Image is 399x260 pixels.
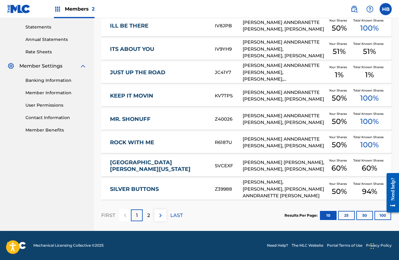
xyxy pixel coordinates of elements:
div: [PERSON_NAME] ANNDRANETTE [PERSON_NAME], [PERSON_NAME], [PERSON_NAME] [243,39,325,59]
button: 50 [356,211,373,220]
span: Total Known Shares [353,18,386,23]
p: FIRST [101,212,115,219]
div: Help [364,3,376,15]
p: 2 [147,212,150,219]
span: 100 % [360,93,379,104]
span: Total Known Shares [353,42,386,46]
p: LAST [170,212,183,219]
div: JC41Y7 [215,69,242,76]
div: SVCEXF [215,162,242,169]
span: Total Known Shares [353,112,386,116]
span: 100 % [360,23,379,34]
a: MR. SHONUFF [110,116,207,123]
span: Member Settings [19,62,62,70]
div: [PERSON_NAME] ANNDRANETTE [PERSON_NAME], [PERSON_NAME] [243,136,325,149]
button: 10 [320,211,337,220]
div: [PERSON_NAME] ANNDRANETTE [PERSON_NAME], [PERSON_NAME] [243,112,325,126]
span: 60 % [331,163,347,174]
div: R6187U [215,139,242,146]
img: MLC Logo [7,5,31,13]
span: Total Known Shares [353,88,386,93]
p: Results Per Page: [284,213,319,218]
span: Members [65,5,95,12]
a: JUST UP THE ROAD [110,69,207,76]
img: logo [7,242,26,249]
iframe: Resource Center [382,168,399,218]
a: Need Help? [267,243,288,248]
a: User Permissions [25,102,87,108]
div: [PERSON_NAME] ANNDRANETTE [PERSON_NAME], [PERSON_NAME] [243,89,325,103]
span: Total Known Shares [353,65,386,69]
span: 1 % [335,69,344,80]
a: Public Search [348,3,360,15]
span: 50 % [332,23,347,34]
img: Top Rightsholders [54,5,61,13]
span: 1 % [365,69,374,80]
span: Total Known Shares [353,135,386,139]
img: search [351,5,358,13]
div: [PERSON_NAME] ANNDRANETTE [PERSON_NAME], [PERSON_NAME] [243,19,325,33]
span: Your Shares [329,112,349,116]
button: 100 [374,211,391,220]
p: 1 [136,212,138,219]
a: SILVER BUTTONS [110,186,207,193]
div: IV9YH9 [215,46,242,53]
span: 50 % [332,116,347,127]
img: right [157,212,164,219]
span: Your Shares [329,182,349,186]
a: Annual Statements [25,36,87,43]
a: ILL BE THERE [110,22,207,29]
div: Z39988 [215,186,242,193]
span: Total Known Shares [353,158,386,163]
span: Your Shares [329,88,349,93]
a: The MLC Website [292,243,323,248]
a: Portal Terms of Use [327,243,362,248]
a: Contact Information [25,115,87,121]
span: Your Shares [329,158,349,163]
a: [GEOGRAPHIC_DATA][PERSON_NAME][US_STATE] [110,159,207,173]
a: Member Information [25,90,87,96]
span: 2 [92,6,95,12]
div: IV8JPB [215,22,242,29]
a: Member Benefits [25,127,87,133]
span: Total Known Shares [353,182,386,186]
span: 50 % [332,93,347,104]
span: 60 % [362,163,377,174]
span: Your Shares [329,42,349,46]
div: KV7TPS [215,92,242,99]
img: Member Settings [7,62,15,70]
span: 50 % [332,186,347,197]
span: Your Shares [329,18,349,23]
img: expand [79,62,87,70]
a: Rate Sheets [25,49,87,55]
img: help [366,5,374,13]
a: Privacy Policy [366,243,392,248]
div: [PERSON_NAME], [PERSON_NAME], [PERSON_NAME] ANNDRANETTE [PERSON_NAME] [243,179,325,199]
span: Your Shares [329,135,349,139]
a: ROCK WITH ME [110,139,207,146]
span: 51 % [363,46,376,57]
iframe: Chat Widget [369,231,399,260]
a: KEEP IT MOVIN [110,92,207,99]
span: 50 % [332,139,347,150]
div: [PERSON_NAME] ANNDRANETTE [PERSON_NAME], [PERSON_NAME], [PERSON_NAME], [PERSON_NAME], [PERSON_NAME] [243,62,325,83]
button: 25 [338,211,355,220]
span: Mechanical Licensing Collective © 2025 [33,243,104,248]
a: Banking Information [25,77,87,84]
div: User Menu [380,3,392,15]
a: Statements [25,24,87,30]
span: 51 % [333,46,346,57]
span: 94 % [362,186,377,197]
span: 100 % [360,116,379,127]
span: 100 % [360,139,379,150]
a: ITS ABOUT YOU [110,46,207,53]
div: Drag [371,237,374,255]
span: Your Shares [329,65,349,69]
div: Z40026 [215,116,242,123]
div: [PERSON_NAME] [PERSON_NAME], [PERSON_NAME], [PERSON_NAME] [243,159,325,173]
